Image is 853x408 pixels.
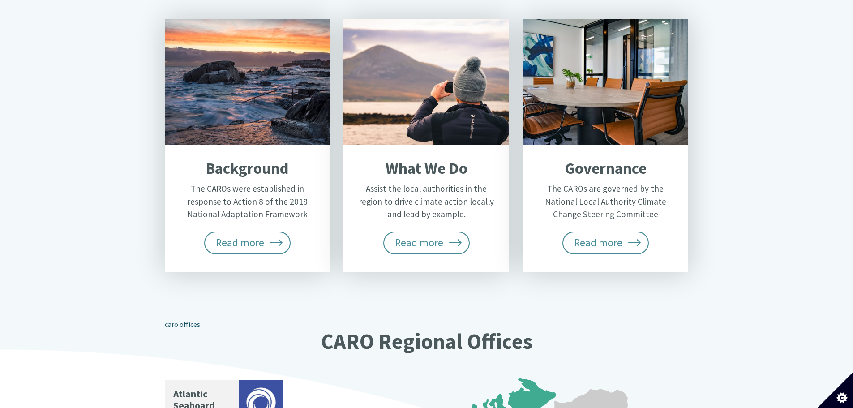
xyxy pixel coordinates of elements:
[177,159,317,178] h2: Background
[523,19,688,272] a: Governance The CAROs are governed by the National Local Authority Climate Change Steering Committ...
[356,159,496,178] h2: What We Do
[177,182,317,221] p: The CAROs were established in response to Action 8 of the 2018 National Adaptation Framework
[562,232,649,254] span: Read more
[204,232,291,254] span: Read more
[165,19,330,272] a: Background The CAROs were established in response to Action 8 of the 2018 National Adaptation Fra...
[536,182,675,221] p: The CAROs are governed by the National Local Authority Climate Change Steering Committee
[165,320,200,329] a: caro offices
[356,182,496,221] p: Assist the local authorities in the region to drive climate action locally and lead by example.
[165,330,689,353] h2: CARO Regional Offices
[817,372,853,408] button: Set cookie preferences
[536,159,675,178] h2: Governance
[343,19,509,272] a: What We Do Assist the local authorities in the region to drive climate action locally and lead by...
[383,232,470,254] span: Read more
